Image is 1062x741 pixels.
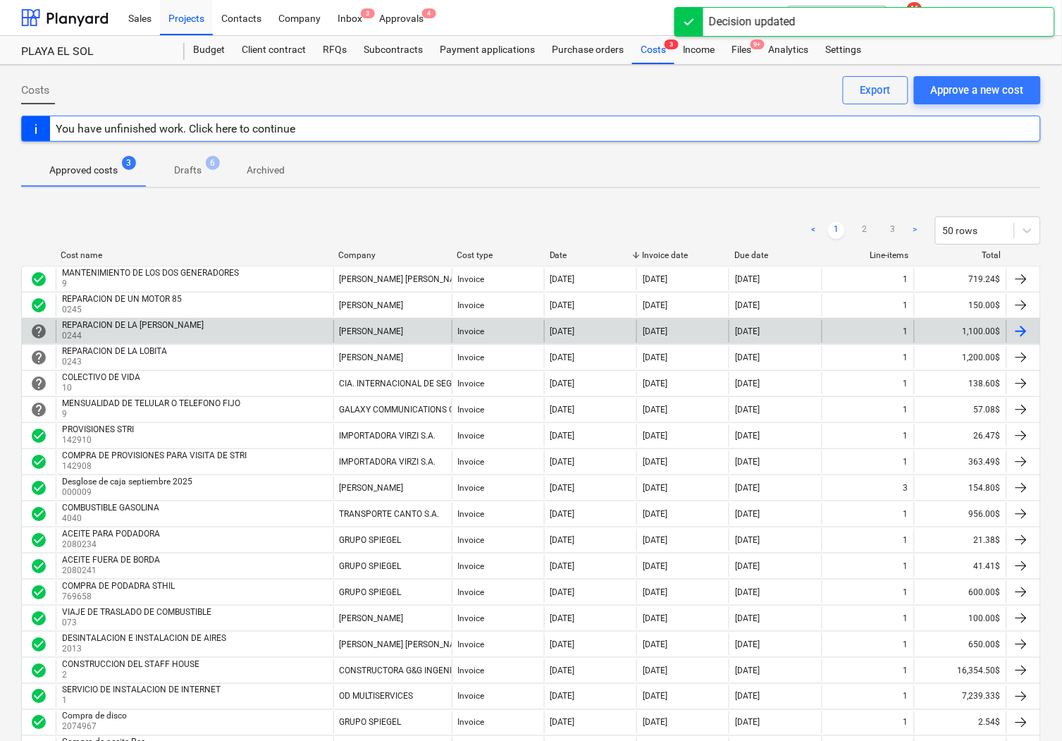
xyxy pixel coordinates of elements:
div: 956.00$ [914,503,1006,525]
p: 0245 [62,304,185,316]
div: Date [550,250,631,260]
div: [DATE] [550,483,575,493]
div: [DATE] [643,718,667,728]
div: Invoice date [642,250,723,260]
div: Invoice is waiting for an approval [30,323,47,340]
div: [DATE] [550,405,575,415]
div: 2.54$ [914,711,1006,734]
div: [DATE] [643,613,667,623]
div: Invoice was approved [30,427,47,444]
div: 154.80$ [914,477,1006,499]
p: 9 [62,408,243,420]
div: Costs [632,36,674,64]
div: 1 [903,639,908,649]
div: Analytics [760,36,817,64]
div: 1 [903,326,908,336]
p: Archived [247,163,285,178]
div: [DATE] [550,587,575,597]
div: 7,239.33$ [914,685,1006,708]
span: help [30,401,47,418]
span: check_circle [30,714,47,731]
div: Invoice was approved [30,271,47,288]
div: 100.00$ [914,607,1006,630]
div: GRUPO SPIEGEL [340,587,402,597]
div: Invoice [458,326,485,336]
div: COMPRA DE PROVISIONES PARA VISITA DE STRI [62,451,247,460]
div: [DATE] [735,561,760,571]
div: 650.00$ [914,633,1006,656]
div: GRUPO SPIEGEL [340,561,402,571]
div: [DATE] [643,457,667,467]
div: [DATE] [550,718,575,728]
div: ACEITE PARA PODADORA [62,529,160,539]
span: check_circle [30,506,47,522]
a: RFQs [314,36,355,64]
div: 1 [903,718,908,728]
div: Invoice was approved [30,479,47,496]
div: Invoice was approved [30,297,47,314]
div: 1 [903,613,908,623]
div: IMPORTADORA VIRZI S.A. [340,431,436,441]
div: [DATE] [550,353,575,362]
div: [DATE] [735,353,760,362]
p: 0244 [62,330,206,342]
div: Invoice was approved [30,610,47,627]
div: 719.24$ [914,268,1006,290]
div: CONSTRUCCION DEL STAFF HOUSE [62,659,199,669]
div: Invoice [458,483,485,493]
div: [DATE] [735,718,760,728]
a: Client contract [233,36,314,64]
a: Purchase orders [543,36,632,64]
div: 1 [903,379,908,388]
p: 769658 [62,591,178,603]
div: [DATE] [735,666,760,675]
div: 1 [903,509,908,519]
div: [DATE] [643,561,667,571]
p: 2 [62,669,202,681]
div: [DATE] [643,379,667,388]
div: 150.00$ [914,294,1006,317]
span: 4 [422,8,436,18]
a: Costs3 [632,36,674,64]
div: Subcontracts [355,36,431,64]
div: 1 [903,666,908,675]
div: [DATE] [550,431,575,441]
p: 000009 [62,486,195,498]
div: Invoice [458,353,485,362]
div: [DATE] [735,692,760,702]
div: Cost type [457,250,538,260]
div: 1 [903,274,908,284]
div: Invoice was approved [30,453,47,470]
div: [PERSON_NAME] [340,613,404,623]
a: Previous page [805,222,822,239]
div: 21.38$ [914,529,1006,551]
span: 6 [206,156,220,170]
div: [DATE] [550,274,575,284]
div: [DATE] [643,587,667,597]
div: [PERSON_NAME] [340,300,404,310]
div: REPARACION DE LA LOBITA [62,346,167,356]
div: OD MULTISERVICES [340,692,414,702]
div: 1,100.00$ [914,320,1006,343]
div: [DATE] [735,326,760,336]
div: 1 [903,300,908,310]
span: check_circle [30,610,47,627]
div: Desglose de caja septiembre 2025 [62,477,192,486]
p: 4040 [62,513,162,525]
div: Compra de disco [62,711,127,721]
div: [DATE] [550,561,575,571]
div: Invoice [458,431,485,441]
a: Page 1 is your current page [828,222,845,239]
a: Payment applications [431,36,543,64]
div: 1 [903,431,908,441]
div: Invoice [458,666,485,675]
div: [DATE] [643,326,667,336]
div: [DATE] [550,379,575,388]
div: [DATE] [643,666,667,675]
div: [DATE] [550,300,575,310]
p: 2080234 [62,539,163,551]
div: Settings [817,36,870,64]
div: VIAJE DE TRASLADO DE COMBUSTIBLE [62,607,211,617]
